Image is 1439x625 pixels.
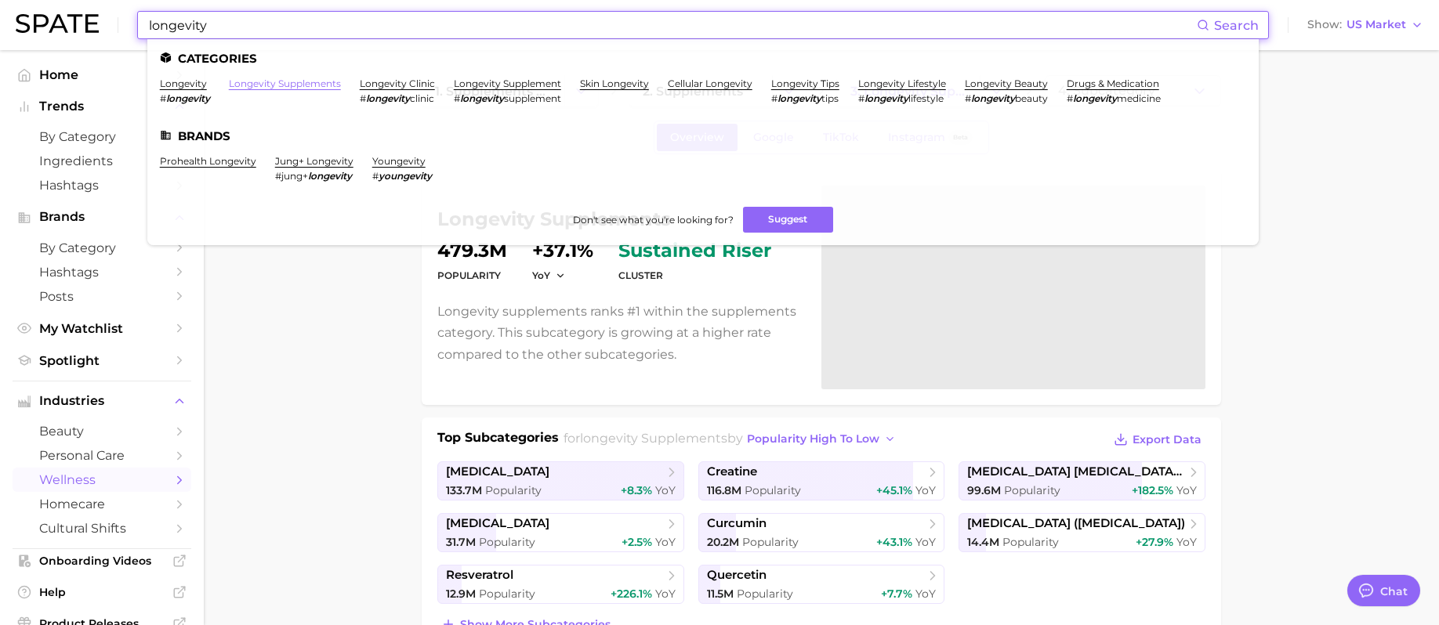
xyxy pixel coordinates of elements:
[876,483,912,497] span: +45.1%
[668,78,752,89] a: cellular longevity
[39,554,165,568] span: Onboarding Videos
[13,549,191,573] a: Onboarding Videos
[532,269,566,282] button: YoY
[39,448,165,463] span: personal care
[13,63,191,87] a: Home
[372,155,426,167] a: youngevity
[437,428,559,452] h1: Top Subcategories
[39,321,165,336] span: My Watchlist
[16,14,99,33] img: SPATE
[13,389,191,413] button: Industries
[707,568,767,583] span: quercetin
[160,52,1246,65] li: Categories
[13,236,191,260] a: by Category
[39,353,165,368] span: Spotlight
[1214,18,1259,33] span: Search
[564,431,901,446] span: for by
[1307,20,1342,29] span: Show
[446,535,476,549] span: 31.7m
[618,266,771,285] dt: cluster
[821,92,839,104] span: tips
[360,78,435,89] a: longevity clinic
[1133,433,1202,446] span: Export Data
[858,92,864,104] span: #
[308,170,352,182] em: longevity
[39,99,165,114] span: Trends
[1067,92,1073,104] span: #
[160,155,256,167] a: prohealth longevity
[379,170,432,182] em: youngevity
[655,535,676,549] span: YoY
[967,535,999,549] span: 14.4m
[967,464,1185,479] span: [MEDICAL_DATA] [MEDICAL_DATA] dinucleotide (nad)
[908,92,944,104] span: lifestyle
[410,92,434,104] span: clinic
[1015,92,1048,104] span: beauty
[532,269,550,282] span: YoY
[13,95,191,118] button: Trends
[622,535,652,549] span: +2.5%
[360,92,366,104] span: #
[858,78,946,89] a: longevity lifestyle
[1110,428,1205,450] button: Export Data
[160,78,207,89] a: longevity
[777,92,821,104] em: longevity
[479,587,535,601] span: Popularity
[275,170,308,182] span: #jung+
[580,431,727,446] span: longevity supplements
[1004,483,1060,497] span: Popularity
[532,241,593,260] dd: +37.1%
[618,241,771,260] span: sustained riser
[771,78,839,89] a: longevity tips
[743,207,833,233] button: Suggest
[965,78,1048,89] a: longevity beauty
[707,516,767,531] span: curcumin
[39,289,165,304] span: Posts
[39,424,165,439] span: beauty
[1136,535,1173,549] span: +27.9%
[39,521,165,536] span: cultural shifts
[1132,483,1173,497] span: +182.5%
[655,483,676,497] span: YoY
[446,516,549,531] span: [MEDICAL_DATA]
[967,483,1001,497] span: 99.6m
[39,472,165,487] span: wellness
[915,483,936,497] span: YoY
[166,92,210,104] em: longevity
[485,483,542,497] span: Popularity
[965,92,971,104] span: #
[13,316,191,341] a: My Watchlist
[479,535,535,549] span: Popularity
[39,210,165,224] span: Brands
[39,240,165,255] span: by Category
[39,178,165,193] span: Hashtags
[437,266,507,285] dt: Popularity
[13,580,191,604] a: Help
[13,173,191,197] a: Hashtags
[971,92,1015,104] em: longevity
[437,565,684,604] a: resveratrol12.9m Popularity+226.1% YoY
[13,284,191,309] a: Posts
[580,78,649,89] a: skin longevity
[39,497,165,511] span: homecare
[1067,78,1159,89] a: drugs & medication
[39,67,165,82] span: Home
[959,461,1205,500] a: [MEDICAL_DATA] [MEDICAL_DATA] dinucleotide (nad)99.6m Popularity+182.5% YoY
[366,92,410,104] em: longevity
[13,419,191,443] a: beauty
[39,265,165,280] span: Hashtags
[698,461,945,500] a: creatine116.8m Popularity+45.1% YoY
[446,464,549,479] span: [MEDICAL_DATA]
[437,461,684,500] a: [MEDICAL_DATA]133.7m Popularity+8.3% YoY
[1176,535,1197,549] span: YoY
[745,483,801,497] span: Popularity
[1117,92,1161,104] span: medicine
[864,92,908,104] em: longevity
[275,155,353,167] a: jung+ longevity
[915,587,936,601] span: YoY
[707,464,757,479] span: creatine
[229,78,341,89] a: longevity supplements
[698,513,945,552] a: curcumin20.2m Popularity+43.1% YoY
[698,565,945,604] a: quercetin11.5m Popularity+7.7% YoY
[13,149,191,173] a: Ingredients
